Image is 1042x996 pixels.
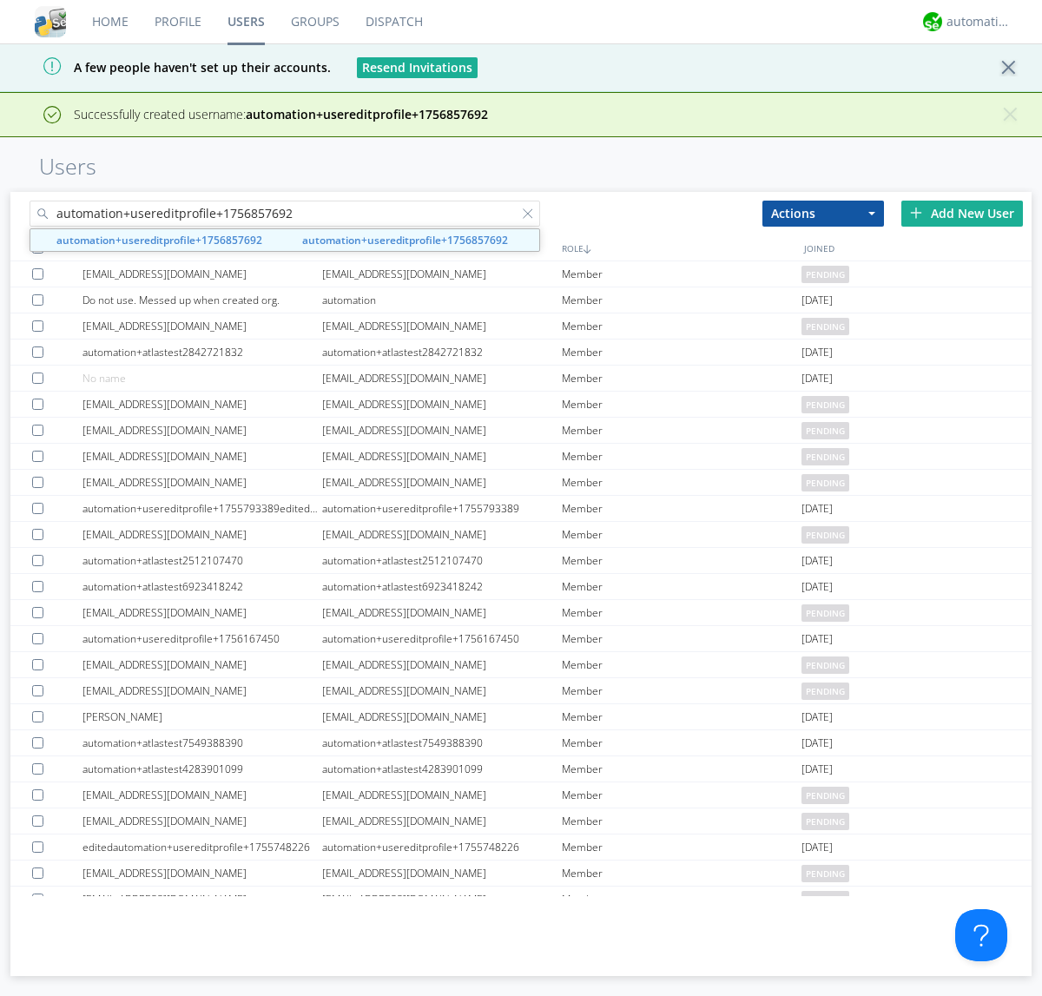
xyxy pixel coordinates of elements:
[801,340,833,366] span: [DATE]
[562,730,801,755] div: Member
[82,371,126,386] span: No name
[82,313,322,339] div: [EMAIL_ADDRESS][DOMAIN_NAME]
[322,418,562,443] div: [EMAIL_ADDRESS][DOMAIN_NAME]
[82,496,322,521] div: automation+usereditprofile+1755793389editedautomation+usereditprofile+1755793389
[322,730,562,755] div: automation+atlastest7549388390
[322,808,562,834] div: [EMAIL_ADDRESS][DOMAIN_NAME]
[901,201,1023,227] div: Add New User
[82,861,322,886] div: [EMAIL_ADDRESS][DOMAIN_NAME]
[562,574,801,599] div: Member
[10,678,1032,704] a: [EMAIL_ADDRESS][DOMAIN_NAME][EMAIL_ADDRESS][DOMAIN_NAME]Memberpending
[10,496,1032,522] a: automation+usereditprofile+1755793389editedautomation+usereditprofile+1755793389automation+usered...
[562,313,801,339] div: Member
[82,887,322,912] div: [EMAIL_ADDRESS][DOMAIN_NAME]
[801,396,849,413] span: pending
[562,626,801,651] div: Member
[562,782,801,808] div: Member
[910,207,922,219] img: plus.svg
[322,496,562,521] div: automation+usereditprofile+1755793389
[10,261,1032,287] a: [EMAIL_ADDRESS][DOMAIN_NAME][EMAIL_ADDRESS][DOMAIN_NAME]Memberpending
[302,233,508,247] strong: automation+usereditprofile+1756857692
[322,887,562,912] div: [EMAIL_ADDRESS][DOMAIN_NAME]
[10,470,1032,496] a: [EMAIL_ADDRESS][DOMAIN_NAME][EMAIL_ADDRESS][DOMAIN_NAME]Memberpending
[562,834,801,860] div: Member
[82,782,322,808] div: [EMAIL_ADDRESS][DOMAIN_NAME]
[801,756,833,782] span: [DATE]
[322,834,562,860] div: automation+usereditprofile+1755748226
[357,57,478,78] button: Resend Invitations
[322,261,562,287] div: [EMAIL_ADDRESS][DOMAIN_NAME]
[801,787,849,804] span: pending
[322,392,562,417] div: [EMAIL_ADDRESS][DOMAIN_NAME]
[562,496,801,521] div: Member
[801,704,833,730] span: [DATE]
[322,548,562,573] div: automation+atlastest2512107470
[10,548,1032,574] a: automation+atlastest2512107470automation+atlastest2512107470Member[DATE]
[801,813,849,830] span: pending
[322,861,562,886] div: [EMAIL_ADDRESS][DOMAIN_NAME]
[322,600,562,625] div: [EMAIL_ADDRESS][DOMAIN_NAME]
[801,526,849,544] span: pending
[82,548,322,573] div: automation+atlastest2512107470
[801,891,849,908] span: pending
[562,366,801,391] div: Member
[246,106,488,122] strong: automation+usereditprofile+1756857692
[82,704,322,729] div: [PERSON_NAME]
[562,392,801,417] div: Member
[10,366,1032,392] a: No name[EMAIL_ADDRESS][DOMAIN_NAME]Member[DATE]
[762,201,884,227] button: Actions
[10,652,1032,678] a: [EMAIL_ADDRESS][DOMAIN_NAME][EMAIL_ADDRESS][DOMAIN_NAME]Memberpending
[82,756,322,782] div: automation+atlastest4283901099
[10,834,1032,861] a: editedautomation+usereditprofile+1755748226automation+usereditprofile+1755748226Member[DATE]
[562,704,801,729] div: Member
[82,678,322,703] div: [EMAIL_ADDRESS][DOMAIN_NAME]
[30,201,540,227] input: Search users
[801,548,833,574] span: [DATE]
[10,600,1032,626] a: [EMAIL_ADDRESS][DOMAIN_NAME][EMAIL_ADDRESS][DOMAIN_NAME]Memberpending
[801,318,849,335] span: pending
[82,470,322,495] div: [EMAIL_ADDRESS][DOMAIN_NAME]
[322,652,562,677] div: [EMAIL_ADDRESS][DOMAIN_NAME]
[10,730,1032,756] a: automation+atlastest7549388390automation+atlastest7549388390Member[DATE]
[82,808,322,834] div: [EMAIL_ADDRESS][DOMAIN_NAME]
[322,626,562,651] div: automation+usereditprofile+1756167450
[10,522,1032,548] a: [EMAIL_ADDRESS][DOMAIN_NAME][EMAIL_ADDRESS][DOMAIN_NAME]Memberpending
[801,604,849,622] span: pending
[801,496,833,522] span: [DATE]
[801,287,833,313] span: [DATE]
[10,756,1032,782] a: automation+atlastest4283901099automation+atlastest4283901099Member[DATE]
[82,418,322,443] div: [EMAIL_ADDRESS][DOMAIN_NAME]
[322,522,562,547] div: [EMAIL_ADDRESS][DOMAIN_NAME]
[801,448,849,465] span: pending
[562,522,801,547] div: Member
[562,652,801,677] div: Member
[322,470,562,495] div: [EMAIL_ADDRESS][DOMAIN_NAME]
[10,704,1032,730] a: [PERSON_NAME][EMAIL_ADDRESS][DOMAIN_NAME]Member[DATE]
[801,266,849,283] span: pending
[82,834,322,860] div: editedautomation+usereditprofile+1755748226
[801,683,849,700] span: pending
[82,287,322,313] div: Do not use. Messed up when created org.
[10,418,1032,444] a: [EMAIL_ADDRESS][DOMAIN_NAME][EMAIL_ADDRESS][DOMAIN_NAME]Memberpending
[10,808,1032,834] a: [EMAIL_ADDRESS][DOMAIN_NAME][EMAIL_ADDRESS][DOMAIN_NAME]Memberpending
[946,13,1012,30] div: automation+atlas
[801,366,833,392] span: [DATE]
[322,366,562,391] div: [EMAIL_ADDRESS][DOMAIN_NAME]
[10,444,1032,470] a: [EMAIL_ADDRESS][DOMAIN_NAME][EMAIL_ADDRESS][DOMAIN_NAME]Memberpending
[10,340,1032,366] a: automation+atlastest2842721832automation+atlastest2842721832Member[DATE]
[322,313,562,339] div: [EMAIL_ADDRESS][DOMAIN_NAME]
[562,418,801,443] div: Member
[10,392,1032,418] a: [EMAIL_ADDRESS][DOMAIN_NAME][EMAIL_ADDRESS][DOMAIN_NAME]Memberpending
[322,756,562,782] div: automation+atlastest4283901099
[557,235,800,261] div: ROLE
[800,235,1042,261] div: JOINED
[562,444,801,469] div: Member
[82,444,322,469] div: [EMAIL_ADDRESS][DOMAIN_NAME]
[322,287,562,313] div: automation
[82,652,322,677] div: [EMAIL_ADDRESS][DOMAIN_NAME]
[322,574,562,599] div: automation+atlastest6923418242
[82,626,322,651] div: automation+usereditprofile+1756167450
[562,887,801,912] div: Member
[801,574,833,600] span: [DATE]
[801,730,833,756] span: [DATE]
